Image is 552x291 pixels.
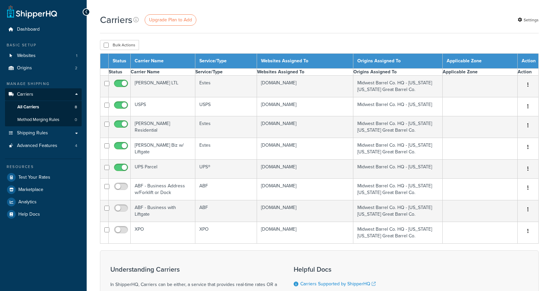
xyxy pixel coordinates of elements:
[17,104,39,110] span: All Carriers
[518,15,539,25] a: Settings
[5,62,82,74] a: Origins 2
[5,140,82,152] a: Advanced Features 4
[110,266,277,273] h3: Understanding Carriers
[75,117,77,123] span: 0
[353,179,442,200] td: Midwest Barrel Co. HQ - [US_STATE] [US_STATE] Great Barrel Co.
[257,69,353,76] th: Websites Assigned To
[109,69,131,76] th: Status
[131,179,195,200] td: ABF - Business Address w/Forklift or Dock
[195,222,257,244] td: XPO
[5,184,82,196] a: Marketplace
[75,104,77,110] span: 8
[5,171,82,183] a: Test Your Rates
[257,200,353,222] td: [DOMAIN_NAME]
[5,50,82,62] a: Websites 1
[100,13,132,26] h1: Carriers
[17,27,40,32] span: Dashboard
[131,69,195,76] th: Carrier Name
[17,92,33,97] span: Carriers
[17,53,36,59] span: Websites
[195,138,257,160] td: Estes
[353,54,442,69] th: Origins Assigned To
[76,53,77,59] span: 1
[195,97,257,116] td: USPS
[5,127,82,139] a: Shipping Rules
[353,138,442,160] td: Midwest Barrel Co. HQ - [US_STATE] [US_STATE] Great Barrel Co.
[5,42,82,48] div: Basic Setup
[257,116,353,138] td: [DOMAIN_NAME]
[5,164,82,170] div: Resources
[18,175,50,180] span: Test Your Rates
[17,65,32,71] span: Origins
[300,280,376,287] a: Carriers Supported by ShipperHQ
[5,208,82,220] a: Help Docs
[5,81,82,87] div: Manage Shipping
[100,40,139,50] button: Bulk Actions
[17,130,48,136] span: Shipping Rules
[195,54,257,69] th: Service/Type
[195,200,257,222] td: ABF
[131,116,195,138] td: [PERSON_NAME] Residential
[257,76,353,97] td: [DOMAIN_NAME]
[7,5,57,18] a: ShipperHQ Home
[257,160,353,179] td: [DOMAIN_NAME]
[17,143,57,149] span: Advanced Features
[149,16,192,23] span: Upgrade Plan to Add
[353,160,442,179] td: Midwest Barrel Co. HQ - [US_STATE]
[75,65,77,71] span: 2
[195,179,257,200] td: ABF
[109,54,131,69] th: Status
[5,114,82,126] a: Method Merging Rules 0
[18,187,43,193] span: Marketplace
[353,200,442,222] td: Midwest Barrel Co. HQ - [US_STATE] [US_STATE] Great Barrel Co.
[5,88,82,126] li: Carriers
[257,138,353,160] td: [DOMAIN_NAME]
[131,54,195,69] th: Carrier Name
[518,69,539,76] th: Action
[257,97,353,116] td: [DOMAIN_NAME]
[5,101,82,113] li: All Carriers
[131,200,195,222] td: ABF - Business with Liftgate
[353,116,442,138] td: Midwest Barrel Co. HQ - [US_STATE] [US_STATE] Great Barrel Co.
[131,138,195,160] td: [PERSON_NAME] Biz w/ Liftgate
[257,54,353,69] th: Websites Assigned To
[353,97,442,116] td: Midwest Barrel Co. HQ - [US_STATE]
[195,160,257,179] td: UPS®
[353,76,442,97] td: Midwest Barrel Co. HQ - [US_STATE] [US_STATE] Great Barrel Co.
[5,101,82,113] a: All Carriers 8
[195,116,257,138] td: Estes
[131,76,195,97] td: [PERSON_NAME] LTL
[443,69,518,76] th: Applicable Zone
[18,212,40,217] span: Help Docs
[5,114,82,126] li: Method Merging Rules
[5,23,82,36] a: Dashboard
[75,143,77,149] span: 4
[5,88,82,101] a: Carriers
[131,160,195,179] td: UPS Parcel
[131,97,195,116] td: USPS
[257,222,353,244] td: [DOMAIN_NAME]
[5,62,82,74] li: Origins
[18,199,37,205] span: Analytics
[5,50,82,62] li: Websites
[443,54,518,69] th: Applicable Zone
[145,14,196,26] a: Upgrade Plan to Add
[294,266,381,273] h3: Helpful Docs
[195,69,257,76] th: Service/Type
[195,76,257,97] td: Estes
[17,117,59,123] span: Method Merging Rules
[5,140,82,152] li: Advanced Features
[131,222,195,244] td: XPO
[353,222,442,244] td: Midwest Barrel Co. HQ - [US_STATE] [US_STATE] Great Barrel Co.
[257,179,353,200] td: [DOMAIN_NAME]
[353,69,442,76] th: Origins Assigned To
[5,196,82,208] a: Analytics
[518,54,539,69] th: Action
